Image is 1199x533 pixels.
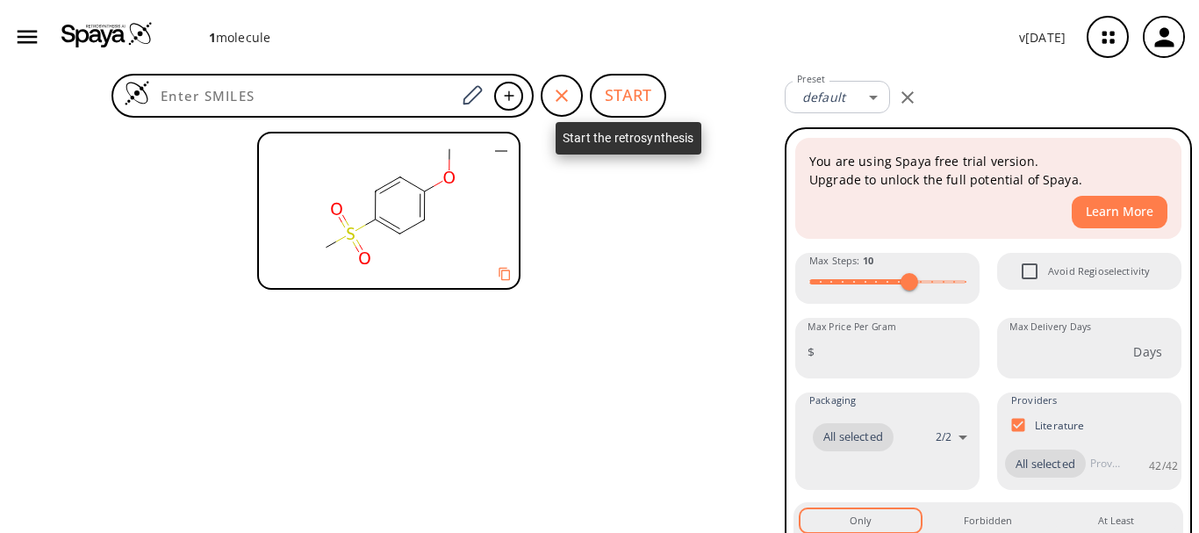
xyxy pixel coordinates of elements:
label: Preset [797,73,825,86]
button: START [590,74,666,118]
p: 2 / 2 [936,429,951,444]
p: Days [1133,342,1162,361]
span: Max Steps : [809,253,873,269]
input: Enter SMILES [150,87,456,104]
span: All selected [813,429,894,446]
p: molecule [209,28,270,47]
div: Forbidden [964,513,1012,529]
div: At Least [1098,513,1134,529]
span: Providers [1011,393,1057,408]
p: 42 / 42 [1149,458,1178,473]
button: At Least [1056,509,1176,532]
label: Max Price Per Gram [808,321,896,334]
button: Copy to clipboard [491,260,519,288]
img: Logo Spaya [124,80,150,106]
span: Avoid Regioselectivity [1011,253,1048,290]
strong: 1 [209,29,216,46]
span: Avoid Regioselectivity [1048,263,1150,279]
button: Only [801,509,921,532]
div: Only [850,513,872,529]
img: Logo Spaya [61,21,153,47]
span: All selected [1005,456,1086,473]
svg: COC1=CC=C(S(C)(=O)=O)C=C1 [259,133,517,274]
input: Provider name [1086,450,1124,478]
button: Forbidden [928,509,1048,532]
p: v [DATE] [1019,28,1066,47]
em: default [802,89,845,105]
p: $ [808,342,815,361]
p: Literature [1035,418,1085,433]
strong: 10 [863,254,873,267]
label: Max Delivery Days [1009,321,1091,334]
button: Learn More [1072,196,1167,228]
span: Packaging [809,393,856,408]
p: You are using Spaya free trial version. Upgrade to unlock the full potential of Spaya. [809,152,1167,189]
div: Start the retrosynthesis [556,122,701,155]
